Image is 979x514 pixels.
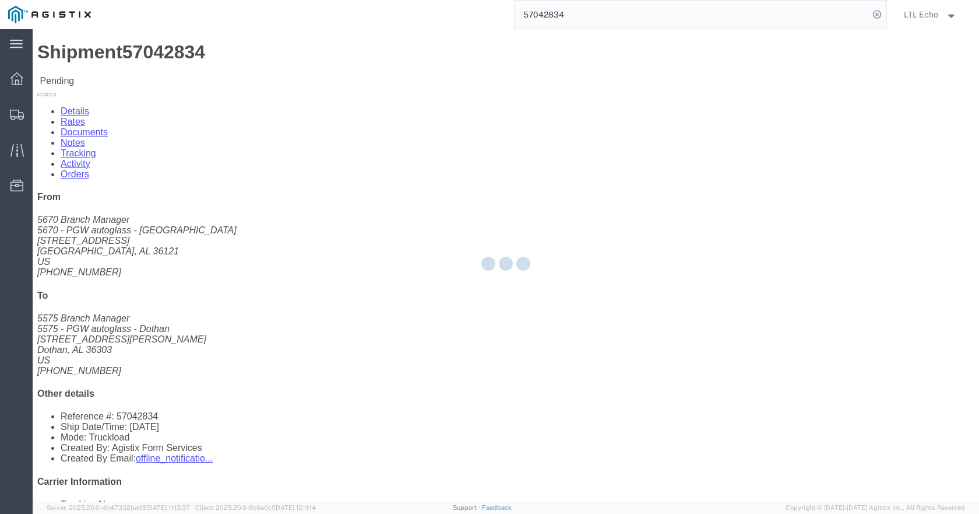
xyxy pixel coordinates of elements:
span: Client: 2025.20.0-8c6e0cf [195,504,316,511]
span: [DATE] 12:11:14 [274,504,316,511]
img: logo [8,6,91,23]
span: LTL Echo [904,8,938,21]
button: LTL Echo [903,8,963,22]
a: Feedback [482,504,512,511]
span: Server: 2025.20.0-db47332bad5 [47,504,190,511]
input: Search for shipment number, reference number [515,1,869,29]
a: Support [453,504,482,511]
span: Copyright © [DATE]-[DATE] Agistix Inc., All Rights Reserved [786,503,965,513]
span: [DATE] 11:13:37 [146,504,190,511]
